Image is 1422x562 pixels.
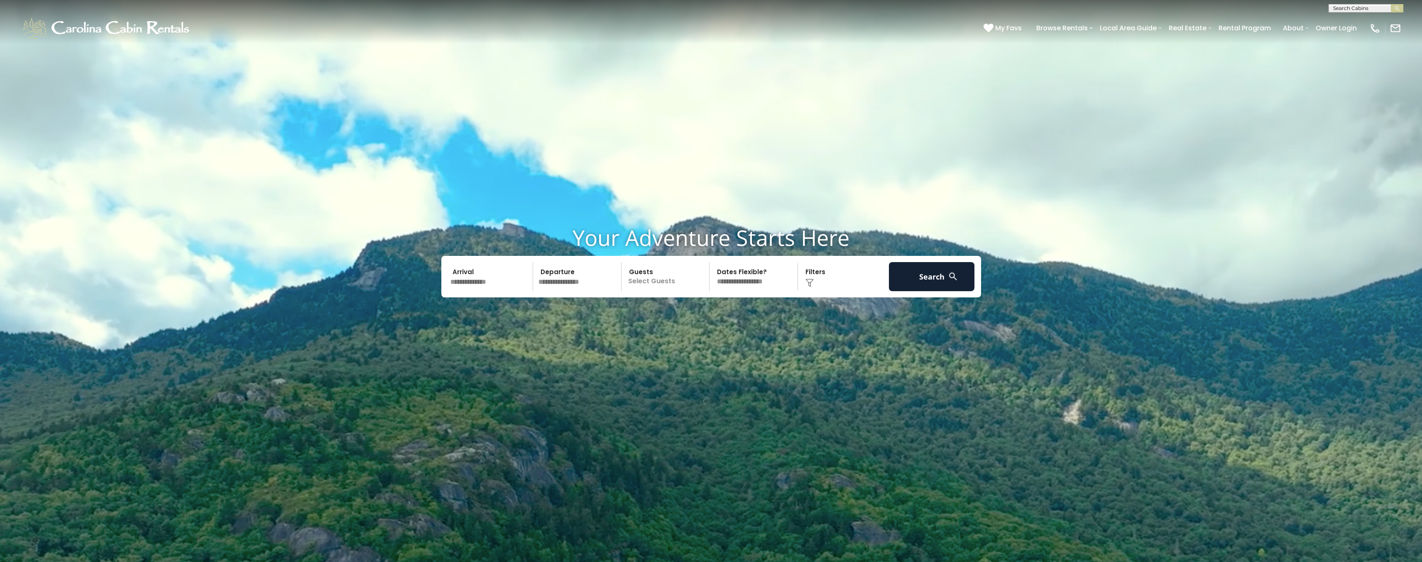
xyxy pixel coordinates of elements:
[995,23,1022,33] span: My Favs
[805,279,814,287] img: filter--v1.png
[984,23,1024,34] a: My Favs
[1279,21,1308,35] a: About
[1369,22,1381,34] img: phone-regular-white.png
[1312,21,1361,35] a: Owner Login
[1165,21,1211,35] a: Real Estate
[624,262,710,291] p: Select Guests
[21,16,193,41] img: White-1-1-2.png
[6,225,1416,250] h1: Your Adventure Starts Here
[1096,21,1161,35] a: Local Area Guide
[889,262,975,291] button: Search
[1032,21,1092,35] a: Browse Rentals
[1214,21,1275,35] a: Rental Program
[948,271,958,282] img: search-regular-white.png
[1390,22,1401,34] img: mail-regular-white.png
